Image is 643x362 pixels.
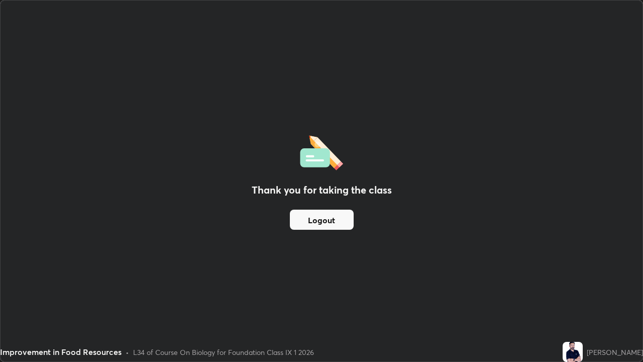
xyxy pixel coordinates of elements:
h2: Thank you for taking the class [252,183,392,198]
div: L34 of Course On Biology for Foundation Class IX 1 2026 [133,347,314,357]
img: offlineFeedback.1438e8b3.svg [300,132,343,170]
div: [PERSON_NAME] [587,347,643,357]
div: • [126,347,129,357]
img: 7e9519aaa40c478c8e433eec809aff1a.jpg [563,342,583,362]
button: Logout [290,210,354,230]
